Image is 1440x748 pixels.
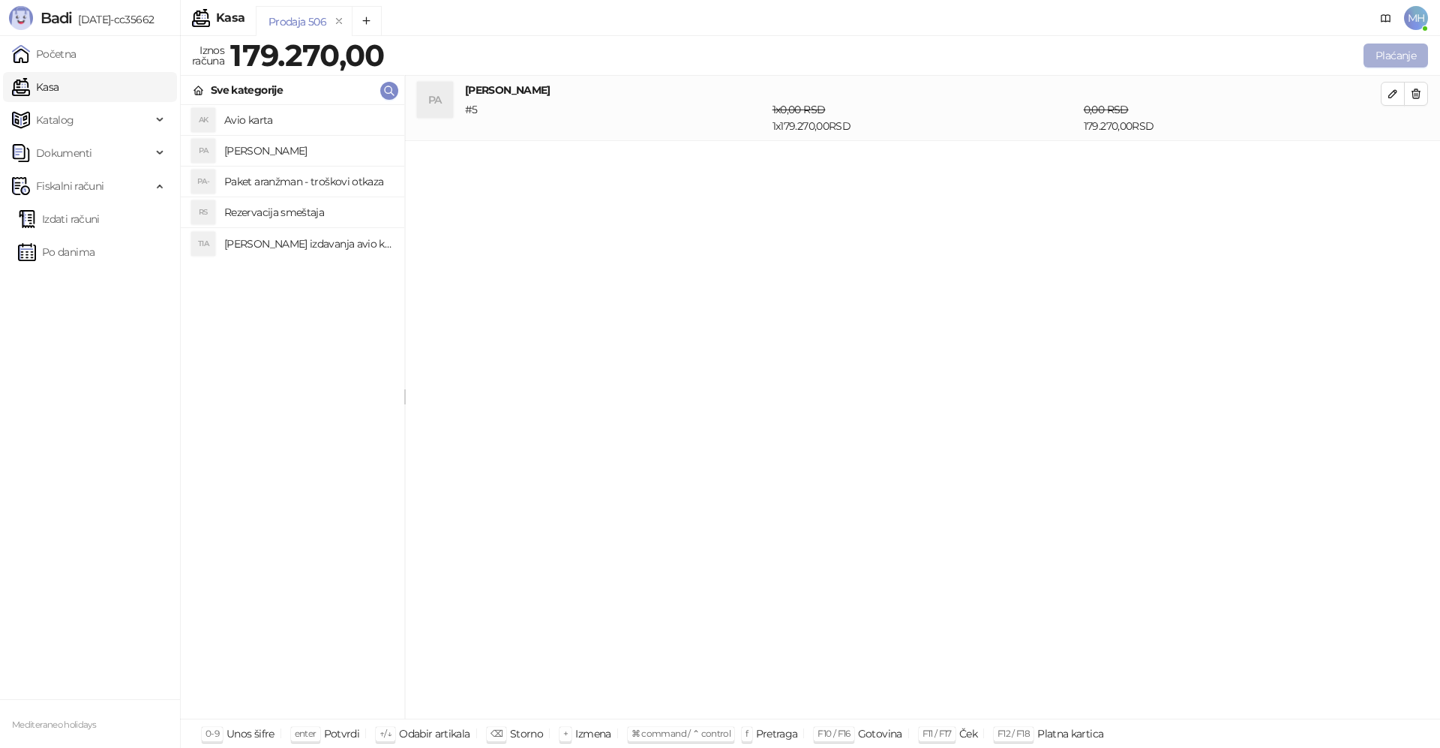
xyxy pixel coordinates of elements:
h4: [PERSON_NAME] [465,82,1381,98]
div: Platna kartica [1037,724,1103,743]
img: Logo [9,6,33,30]
div: AK [191,108,215,132]
span: MH [1404,6,1428,30]
div: Sve kategorije [211,82,283,98]
span: F12 / F18 [997,728,1030,739]
div: Storno [510,724,543,743]
div: PA- [191,170,215,194]
small: Mediteraneo holidays [12,719,96,730]
button: Plaćanje [1363,44,1428,68]
span: Dokumenti [36,138,91,168]
span: ⌫ [490,728,502,739]
h4: Avio karta [224,108,392,132]
h4: Rezervacija smeštaja [224,200,392,224]
div: PA [417,82,453,118]
a: Izdati računi [18,204,100,234]
span: 0-9 [205,728,219,739]
div: PA [191,139,215,163]
a: Kasa [12,72,58,102]
a: Dokumentacija [1374,6,1398,30]
span: f [745,728,748,739]
span: 0,00 RSD [1084,103,1129,116]
div: RS [191,200,215,224]
button: Add tab [352,6,382,36]
span: Fiskalni računi [36,171,103,201]
span: ↑/↓ [379,728,391,739]
span: Badi [40,9,72,27]
h4: [PERSON_NAME] [224,139,392,163]
div: Ček [959,724,977,743]
div: Prodaja 506 [268,14,326,30]
span: ⌘ command / ⌃ control [631,728,731,739]
div: Pretraga [756,724,798,743]
span: F10 / F16 [817,728,850,739]
div: # 5 [462,101,769,134]
div: Gotovina [858,724,902,743]
span: enter [295,728,316,739]
div: Odabir artikala [399,724,469,743]
div: Kasa [216,12,244,24]
h4: [PERSON_NAME] izdavanja avio karta [224,232,392,256]
strong: 179.270,00 [230,37,385,74]
div: Unos šifre [226,724,274,743]
div: Izmena [575,724,610,743]
span: Katalog [36,105,74,135]
a: Početna [12,39,76,69]
div: grid [181,105,404,719]
div: Iznos računa [189,41,227,71]
div: TIA [191,232,215,256]
div: 179.270,00 RSD [1081,101,1384,134]
h4: Paket aranžman - troškovi otkaza [224,170,392,194]
button: remove [329,15,349,28]
span: [DATE]-cc35662 [72,13,154,26]
span: + [563,728,568,739]
div: Potvrdi [324,724,360,743]
span: 1 x 0,00 RSD [772,103,826,116]
div: 1 x 179.270,00 RSD [769,101,1081,134]
a: Po danima [18,237,94,267]
span: F11 / F17 [922,728,952,739]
